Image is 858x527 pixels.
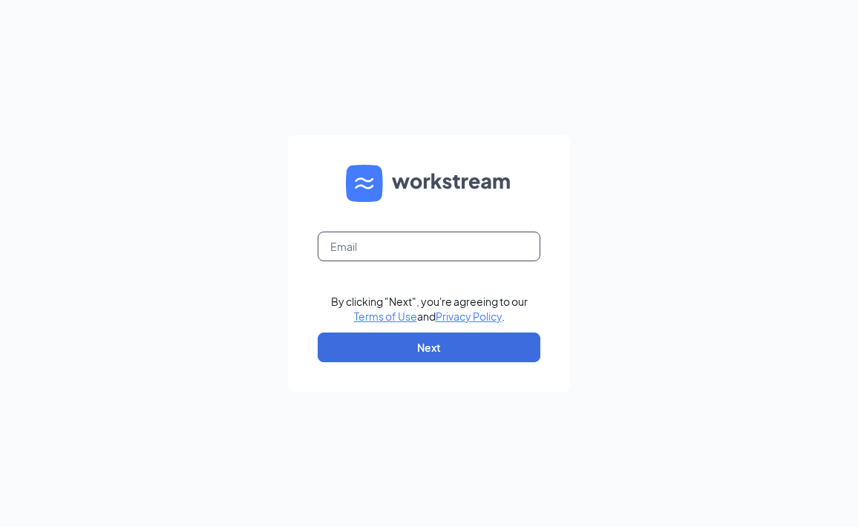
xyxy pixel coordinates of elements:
[354,310,417,323] a: Terms of Use
[318,232,540,261] input: Email
[331,294,528,324] div: By clicking "Next", you're agreeing to our and .
[436,310,502,323] a: Privacy Policy
[346,165,512,202] img: WS logo and Workstream text
[318,333,540,362] button: Next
